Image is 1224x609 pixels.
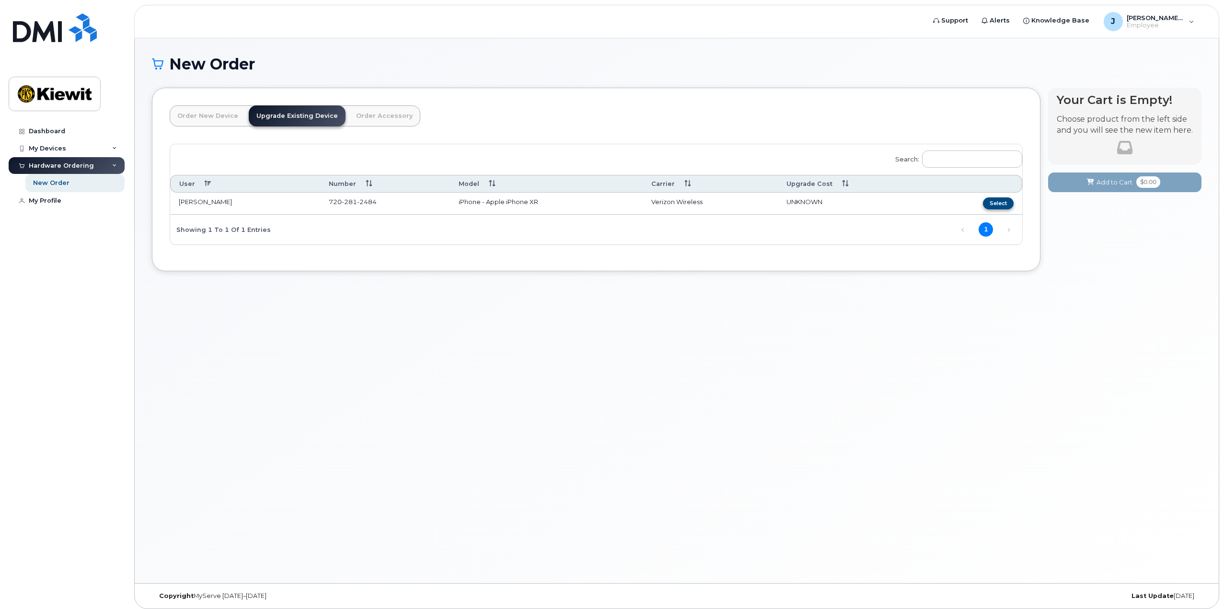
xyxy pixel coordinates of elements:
span: $0.00 [1136,176,1160,188]
th: Upgrade Cost: activate to sort column ascending [778,175,928,193]
span: UNKNOWN [786,198,822,206]
input: Search: [922,150,1022,168]
td: iPhone - Apple iPhone XR [450,193,643,215]
a: Order Accessory [348,105,420,126]
div: MyServe [DATE]–[DATE] [152,592,502,600]
a: 1 [979,222,993,237]
div: [DATE] [852,592,1201,600]
th: User: activate to sort column descending [170,175,320,193]
a: Previous [956,223,970,237]
span: 2484 [357,198,377,206]
h4: Your Cart is Empty! [1057,93,1193,106]
p: Choose product from the left side and you will see the new item here. [1057,114,1193,136]
span: 281 [342,198,357,206]
span: 720 [329,198,377,206]
label: Search: [889,144,1022,171]
h1: New Order [152,56,1201,72]
td: Verizon Wireless [643,193,778,215]
a: Upgrade Existing Device [249,105,346,126]
th: Model: activate to sort column ascending [450,175,643,193]
div: Showing 1 to 1 of 1 entries [170,221,271,237]
a: Order New Device [170,105,246,126]
a: Next [1002,223,1016,237]
iframe: Messenger Launcher [1182,567,1217,602]
td: [PERSON_NAME] [170,193,320,215]
strong: Last Update [1132,592,1174,599]
button: Select [983,197,1014,209]
th: Carrier: activate to sort column ascending [643,175,778,193]
span: Add to Cart [1097,178,1132,187]
strong: Copyright [159,592,194,599]
th: Number: activate to sort column ascending [320,175,450,193]
button: Add to Cart $0.00 [1048,172,1201,192]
